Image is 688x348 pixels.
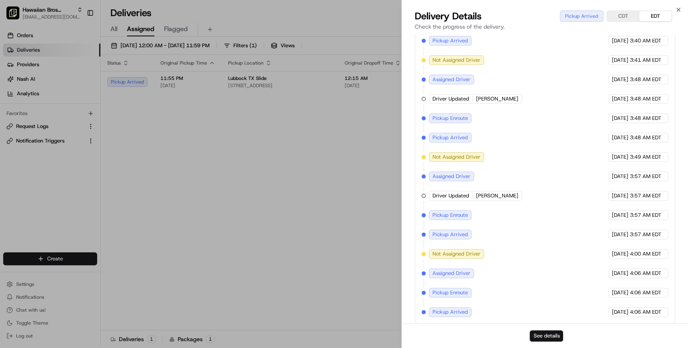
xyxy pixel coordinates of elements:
span: API Documentation [76,180,129,189]
div: 📗 [8,181,15,188]
span: [PERSON_NAME] [25,147,65,153]
span: Assigned Driver [432,270,470,277]
span: 3:57 AM EDT [630,173,661,180]
img: 9188753566659_6852d8bf1fb38e338040_72.png [17,77,31,92]
div: Start new chat [36,77,132,85]
span: [DATE] [612,250,628,258]
span: Driver Updated [432,95,469,103]
div: Past conversations [8,105,52,111]
span: • [67,147,70,153]
img: Brittany Newman [8,117,21,130]
span: Pickup Arrived [432,134,468,141]
span: 3:41 AM EDT [630,57,661,64]
span: Driver Updated [432,192,469,199]
span: [DATE] [71,147,88,153]
span: Pickup Arrived [432,37,468,44]
span: [DATE] [612,231,628,238]
span: • [67,125,70,132]
span: 4:00 AM EDT [630,250,661,258]
input: Clear [21,52,133,61]
span: [DATE] [612,212,628,219]
span: 3:48 AM EDT [630,76,661,83]
div: 💻 [68,181,75,188]
span: [DATE] [612,37,628,44]
span: [PERSON_NAME] [476,95,518,103]
img: Masood Aslam [8,139,21,152]
span: 3:49 AM EDT [630,153,661,161]
img: 1736555255976-a54dd68f-1ca7-489b-9aae-adbdc363a1c4 [16,147,23,154]
p: Welcome 👋 [8,32,147,45]
span: Pickup Enroute [432,212,468,219]
button: CDT [607,11,639,21]
a: 💻API Documentation [65,177,133,192]
span: 3:48 AM EDT [630,134,661,141]
span: [DATE] [612,76,628,83]
span: Pylon [80,200,98,206]
a: Powered byPylon [57,200,98,206]
span: 3:57 AM EDT [630,231,661,238]
span: Knowledge Base [16,180,62,189]
span: Pickup Arrived [432,231,468,238]
div: We're available if you need us! [36,85,111,92]
span: [DATE] [612,57,628,64]
button: Start new chat [137,80,147,89]
span: 4:06 AM EDT [630,289,661,296]
span: [DATE] [612,308,628,316]
span: [DATE] [612,192,628,199]
span: Not Assigned Driver [432,250,480,258]
span: Delivery Details [415,10,482,23]
img: 1736555255976-a54dd68f-1ca7-489b-9aae-adbdc363a1c4 [16,126,23,132]
a: 📗Knowledge Base [5,177,65,192]
span: [DATE] [612,134,628,141]
span: Not Assigned Driver [432,57,480,64]
span: 3:48 AM EDT [630,95,661,103]
span: Pickup Arrived [432,308,468,316]
span: 4:06 AM EDT [630,270,661,277]
span: Assigned Driver [432,173,470,180]
p: Check the progress of the delivery. [415,23,675,31]
span: Not Assigned Driver [432,153,480,161]
span: 3:57 AM EDT [630,192,661,199]
span: [DATE] [71,125,88,132]
span: 3:40 AM EDT [630,37,661,44]
span: 4:06 AM EDT [630,308,661,316]
span: Assigned Driver [432,76,470,83]
span: 3:57 AM EDT [630,212,661,219]
span: 3:48 AM EDT [630,115,661,122]
span: [DATE] [612,270,628,277]
button: See all [125,103,147,113]
span: [PERSON_NAME] [476,192,518,199]
span: [DATE] [612,115,628,122]
button: EDT [639,11,671,21]
span: [DATE] [612,95,628,103]
button: See details [530,330,563,342]
img: 1736555255976-a54dd68f-1ca7-489b-9aae-adbdc363a1c4 [8,77,23,92]
span: [PERSON_NAME] [25,125,65,132]
span: [DATE] [612,289,628,296]
span: [DATE] [612,173,628,180]
img: Nash [8,8,24,24]
span: Pickup Enroute [432,289,468,296]
span: [DATE] [612,153,628,161]
span: Pickup Enroute [432,115,468,122]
